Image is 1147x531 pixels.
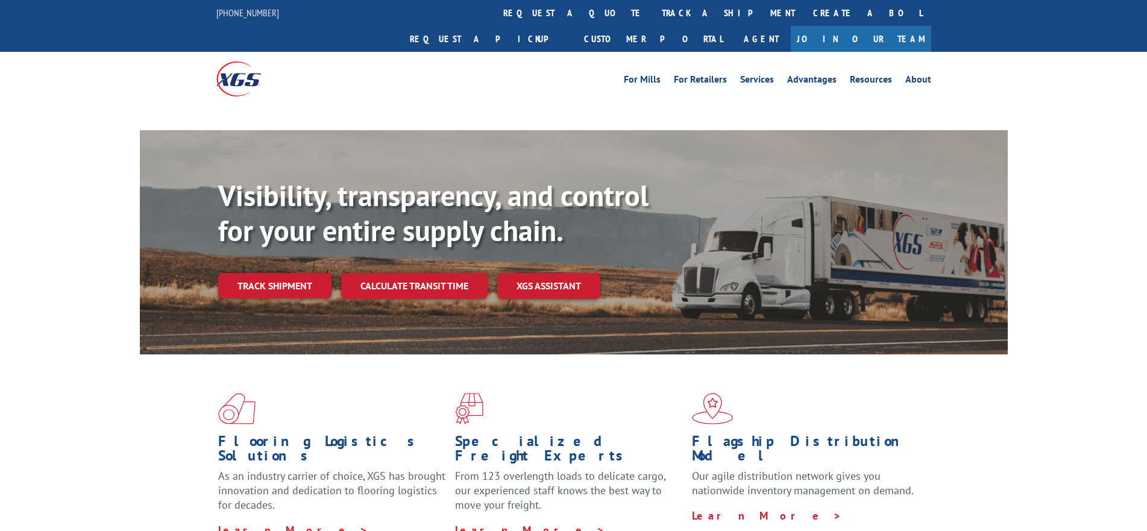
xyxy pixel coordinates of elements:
[575,26,732,52] a: Customer Portal
[692,469,914,497] span: Our agile distribution network gives you nationwide inventory management on demand.
[401,26,575,52] a: Request a pickup
[624,75,661,88] a: For Mills
[455,393,483,424] img: xgs-icon-focused-on-flooring-red
[218,434,446,469] h1: Flooring Logistics Solutions
[497,273,600,299] a: XGS ASSISTANT
[791,26,931,52] a: Join Our Team
[455,434,683,469] h1: Specialized Freight Experts
[674,75,727,88] a: For Retailers
[692,393,734,424] img: xgs-icon-flagship-distribution-model-red
[692,434,920,469] h1: Flagship Distribution Model
[218,393,256,424] img: xgs-icon-total-supply-chain-intelligence-red
[455,469,683,523] p: From 123 overlength loads to delicate cargo, our experienced staff knows the best way to move you...
[850,75,892,88] a: Resources
[905,75,931,88] a: About
[740,75,774,88] a: Services
[732,26,791,52] a: Agent
[692,509,842,523] a: Learn More >
[787,75,837,88] a: Advantages
[341,273,488,299] a: Calculate transit time
[216,7,279,19] a: [PHONE_NUMBER]
[218,273,332,298] a: Track shipment
[218,177,649,249] b: Visibility, transparency, and control for your entire supply chain.
[218,469,445,512] span: As an industry carrier of choice, XGS has brought innovation and dedication to flooring logistics...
